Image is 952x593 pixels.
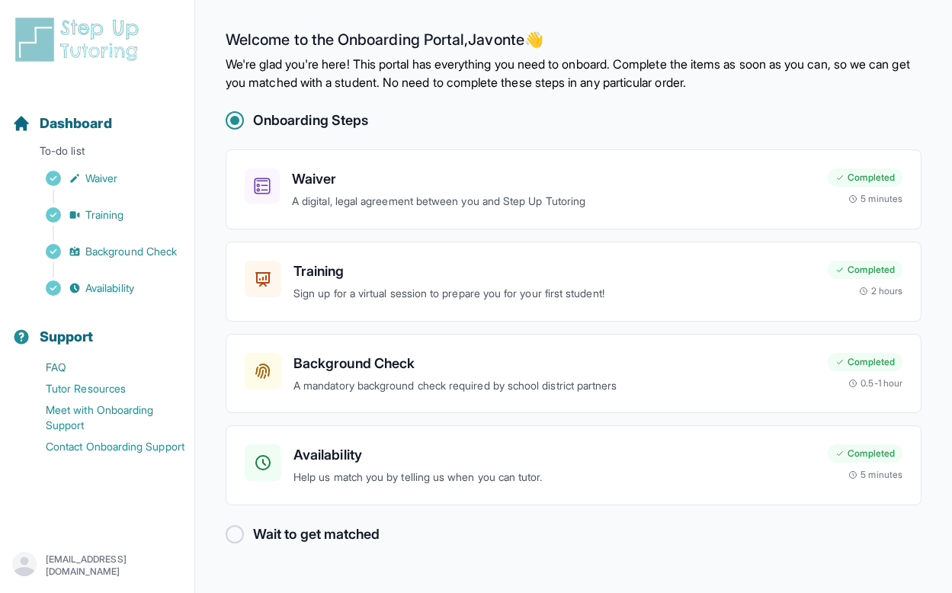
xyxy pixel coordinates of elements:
p: Sign up for a virtual session to prepare you for your first student! [293,285,816,303]
h3: Waiver [292,168,816,190]
a: Dashboard [12,113,112,134]
span: Dashboard [40,113,112,134]
span: Training [85,207,124,223]
p: A mandatory background check required by school district partners [293,377,816,395]
span: Availability [85,280,134,296]
a: Background Check [12,241,194,262]
p: To-do list [6,143,188,165]
div: Completed [828,168,902,187]
a: WaiverA digital, legal agreement between you and Step Up TutoringCompleted5 minutes [226,149,922,229]
button: [EMAIL_ADDRESS][DOMAIN_NAME] [12,552,182,579]
a: AvailabilityHelp us match you by telling us when you can tutor.Completed5 minutes [226,425,922,505]
p: We're glad you're here! This portal has everything you need to onboard. Complete the items as soo... [226,55,922,91]
span: Waiver [85,171,117,186]
a: TrainingSign up for a virtual session to prepare you for your first student!Completed2 hours [226,242,922,322]
a: Meet with Onboarding Support [12,399,194,436]
span: Background Check [85,244,177,259]
a: Availability [12,277,194,299]
div: 0.5-1 hour [848,377,902,389]
a: Contact Onboarding Support [12,436,194,457]
div: Completed [828,444,902,463]
button: Dashboard [6,88,188,140]
a: Background CheckA mandatory background check required by school district partnersCompleted0.5-1 hour [226,334,922,414]
p: Help us match you by telling us when you can tutor. [293,469,816,486]
div: Completed [828,261,902,279]
div: Completed [828,353,902,371]
button: Support [6,302,188,354]
p: [EMAIL_ADDRESS][DOMAIN_NAME] [46,553,182,578]
span: Support [40,326,94,348]
div: 2 hours [859,285,903,297]
img: logo [12,15,148,64]
h2: Welcome to the Onboarding Portal, Javonte 👋 [226,30,922,55]
p: A digital, legal agreement between you and Step Up Tutoring [292,193,816,210]
a: Tutor Resources [12,378,194,399]
a: Training [12,204,194,226]
h3: Availability [293,444,816,466]
a: Waiver [12,168,194,189]
h3: Background Check [293,353,816,374]
h3: Training [293,261,816,282]
a: FAQ [12,357,194,378]
h2: Onboarding Steps [253,110,368,131]
h2: Wait to get matched [253,524,380,545]
div: 5 minutes [848,469,902,481]
div: 5 minutes [848,193,902,205]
